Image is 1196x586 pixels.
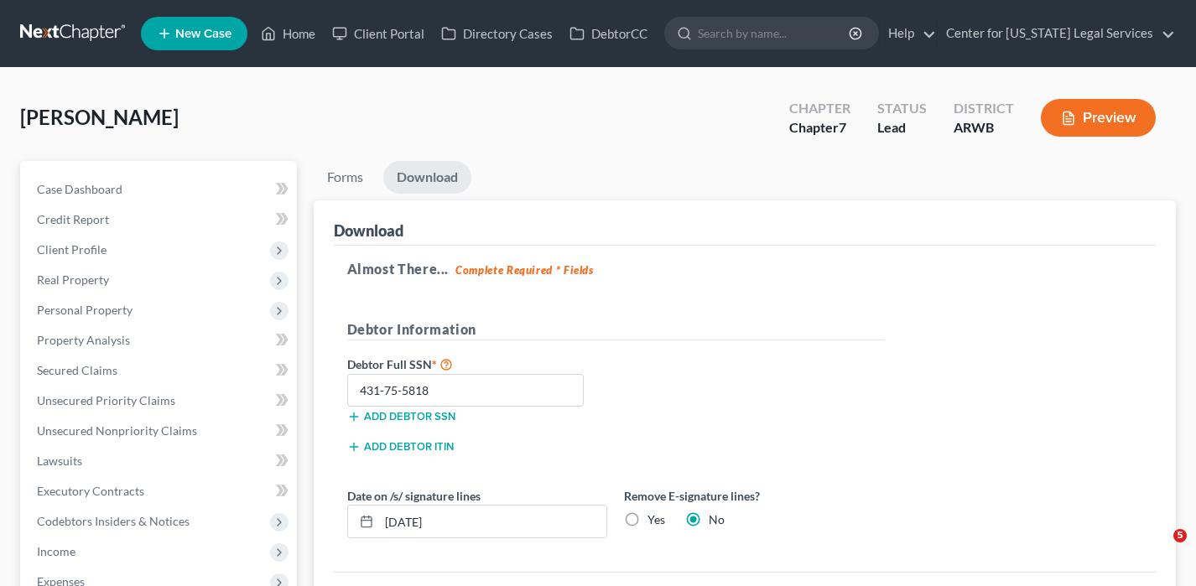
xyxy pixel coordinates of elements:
a: Help [880,18,936,49]
span: New Case [175,28,231,40]
a: Unsecured Nonpriority Claims [23,416,297,446]
label: Yes [647,511,665,528]
button: Preview [1041,99,1156,137]
span: [PERSON_NAME] [20,105,179,129]
a: Directory Cases [433,18,561,49]
a: Home [252,18,324,49]
span: Case Dashboard [37,182,122,196]
span: Credit Report [37,212,109,226]
span: 5 [1173,529,1187,542]
span: Personal Property [37,303,133,317]
span: Real Property [37,272,109,287]
span: Unsecured Nonpriority Claims [37,423,197,438]
div: ARWB [954,118,1014,137]
a: Secured Claims [23,355,297,386]
div: Chapter [789,118,850,137]
button: Add debtor SSN [347,410,455,423]
a: Download [383,161,471,194]
div: Lead [877,118,927,137]
strong: Complete Required * Fields [455,263,594,277]
span: Executory Contracts [37,484,144,498]
button: Add debtor ITIN [347,440,454,454]
a: DebtorCC [561,18,656,49]
a: Forms [314,161,377,194]
a: Credit Report [23,205,297,235]
a: Client Portal [324,18,433,49]
span: Codebtors Insiders & Notices [37,514,190,528]
span: Lawsuits [37,454,82,468]
label: No [709,511,725,528]
span: Client Profile [37,242,107,257]
label: Remove E-signature lines? [624,487,884,505]
input: Search by name... [698,18,851,49]
span: Property Analysis [37,333,130,347]
span: Unsecured Priority Claims [37,393,175,407]
h5: Almost There... [347,259,1143,279]
input: XXX-XX-XXXX [347,374,585,407]
div: District [954,99,1014,118]
span: 7 [839,119,846,135]
input: MM/DD/YYYY [379,506,606,537]
a: Lawsuits [23,446,297,476]
a: Unsecured Priority Claims [23,386,297,416]
div: Download [334,220,403,241]
div: Status [877,99,927,118]
iframe: Intercom live chat [1139,529,1179,569]
a: Case Dashboard [23,174,297,205]
a: Center for [US_STATE] Legal Services [938,18,1175,49]
label: Date on /s/ signature lines [347,487,481,505]
div: Chapter [789,99,850,118]
a: Executory Contracts [23,476,297,506]
span: Secured Claims [37,363,117,377]
span: Income [37,544,75,558]
a: Property Analysis [23,325,297,355]
h5: Debtor Information [347,319,884,340]
label: Debtor Full SSN [339,354,616,374]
